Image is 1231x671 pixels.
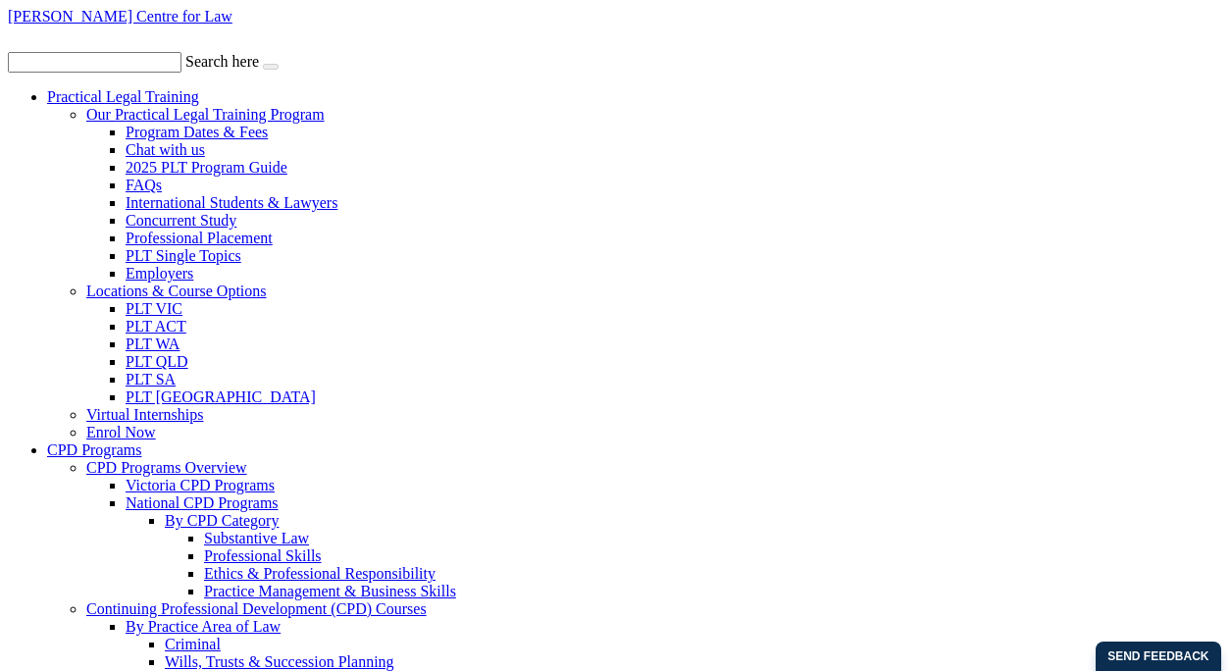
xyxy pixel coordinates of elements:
[86,283,267,299] a: Locations & Course Options
[86,406,203,423] a: Virtual Internships
[126,194,337,211] a: International Students & Lawyers
[126,318,186,335] a: PLT ACT
[126,353,188,370] a: PLT QLD
[47,88,199,105] a: Practical Legal Training
[35,28,62,48] img: mail-ic
[86,424,156,440] a: Enrol Now
[86,600,427,617] a: Continuing Professional Development (CPD) Courses
[47,441,141,458] a: CPD Programs
[126,124,268,140] a: Program Dates & Fees
[204,530,309,546] a: Substantive Law
[126,371,176,387] a: PLT SA
[204,565,436,582] a: Ethics & Professional Responsibility
[126,177,162,193] a: FAQs
[86,459,247,476] a: CPD Programs Overview
[126,159,287,176] a: 2025 PLT Program Guide
[8,26,31,48] img: call-ic
[204,583,456,599] a: Practice Management & Business Skills
[126,247,241,264] a: PLT Single Topics
[126,494,279,511] a: National CPD Programs
[126,618,281,635] a: By Practice Area of Law
[165,653,394,670] a: Wills, Trusts & Succession Planning
[204,547,322,564] a: Professional Skills
[126,477,275,493] a: Victoria CPD Programs
[126,141,205,158] a: Chat with us
[165,636,221,652] a: Criminal
[126,388,316,405] a: PLT [GEOGRAPHIC_DATA]
[86,106,325,123] a: Our Practical Legal Training Program
[126,212,236,229] a: Concurrent Study
[8,8,232,25] a: [PERSON_NAME] Centre for Law
[126,230,273,246] a: Professional Placement
[126,335,180,352] a: PLT WA
[185,53,259,70] label: Search here
[126,265,193,282] a: Employers
[165,512,279,529] a: By CPD Category
[126,300,182,317] a: PLT VIC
